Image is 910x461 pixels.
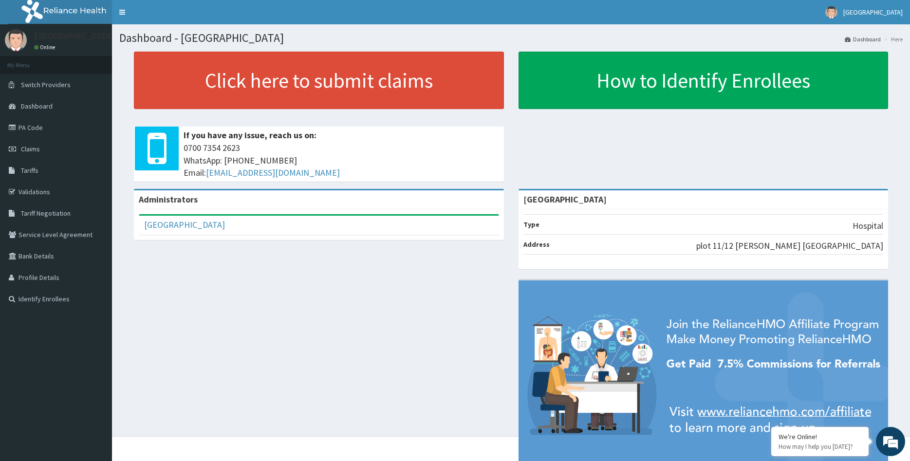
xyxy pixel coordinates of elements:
h1: Dashboard - [GEOGRAPHIC_DATA] [119,32,903,44]
span: Dashboard [21,102,53,111]
p: How may I help you today? [779,443,861,451]
img: User Image [825,6,837,18]
a: Online [34,44,57,51]
a: [EMAIL_ADDRESS][DOMAIN_NAME] [206,167,340,178]
strong: [GEOGRAPHIC_DATA] [523,194,607,205]
span: Switch Providers [21,80,71,89]
a: Click here to submit claims [134,52,504,109]
b: Type [523,220,539,229]
span: Claims [21,145,40,153]
div: We're Online! [779,432,861,441]
p: Hospital [853,220,883,232]
img: User Image [5,29,27,51]
span: 0700 7354 2623 WhatsApp: [PHONE_NUMBER] Email: [184,142,499,179]
a: Dashboard [845,35,881,43]
a: How to Identify Enrollees [519,52,889,109]
p: [GEOGRAPHIC_DATA] [34,32,114,40]
p: plot 11/12 [PERSON_NAME] [GEOGRAPHIC_DATA] [696,240,883,252]
b: Administrators [139,194,198,205]
a: [GEOGRAPHIC_DATA] [144,219,225,230]
span: Tariffs [21,166,38,175]
span: Tariff Negotiation [21,209,71,218]
b: Address [523,240,550,249]
b: If you have any issue, reach us on: [184,129,316,141]
span: [GEOGRAPHIC_DATA] [843,8,903,17]
li: Here [882,35,903,43]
